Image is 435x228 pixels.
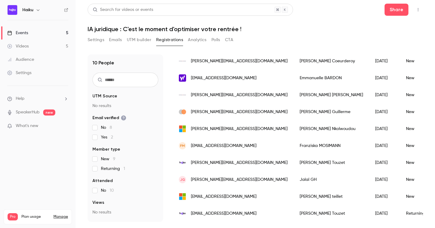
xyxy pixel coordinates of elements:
[191,194,256,200] span: [EMAIL_ADDRESS][DOMAIN_NAME]
[294,205,369,222] div: [PERSON_NAME] Touzet
[369,154,400,171] div: [DATE]
[7,96,68,102] li: help-dropdown-opener
[191,92,288,98] span: [PERSON_NAME][EMAIL_ADDRESS][DOMAIN_NAME]
[294,171,369,188] div: Jalal GH
[92,221,109,227] span: Referrer
[110,125,112,130] span: 8
[88,35,104,45] button: Settings
[211,35,220,45] button: Polls
[179,91,186,99] img: custax.com
[179,109,186,114] img: quimper-avocat.com
[225,35,233,45] button: CTA
[156,35,183,45] button: Registrations
[369,205,400,222] div: [DATE]
[180,177,185,182] span: JG
[111,135,113,139] span: 2
[7,70,31,76] div: Settings
[191,126,288,132] span: [PERSON_NAME][EMAIL_ADDRESS][DOMAIN_NAME]
[21,214,50,219] span: Plan usage
[7,57,34,63] div: Audience
[369,137,400,154] div: [DATE]
[369,120,400,137] div: [DATE]
[294,103,369,120] div: [PERSON_NAME] Guillerme
[191,160,288,166] span: [PERSON_NAME][EMAIL_ADDRESS][DOMAIN_NAME]
[294,188,369,205] div: [PERSON_NAME] teillet
[191,109,288,115] span: [PERSON_NAME][EMAIL_ADDRESS][DOMAIN_NAME]
[101,134,113,140] span: Yes
[43,109,55,116] span: new
[16,123,38,129] span: What's new
[101,166,125,172] span: Returning
[92,93,117,99] span: UTM Source
[294,137,369,154] div: Franziska MOSIMANN
[385,4,408,16] button: Share
[180,143,185,148] span: FM
[294,154,369,171] div: [PERSON_NAME] Touzet
[369,70,400,86] div: [DATE]
[22,7,33,13] h6: Haiku
[188,35,207,45] button: Analytics
[179,74,186,82] img: yahoo.fr
[92,103,158,109] p: No results
[369,53,400,70] div: [DATE]
[8,5,17,15] img: Haiku
[369,188,400,205] div: [DATE]
[101,187,114,194] span: No
[113,157,115,161] span: 9
[16,96,24,102] span: Help
[92,209,158,215] p: No results
[7,43,29,49] div: Videos
[53,214,68,219] a: Manage
[92,200,104,206] span: Views
[127,35,151,45] button: UTM builder
[179,57,186,65] img: custax.com
[8,213,18,220] span: Pro
[191,210,256,217] span: [EMAIL_ADDRESS][DOMAIN_NAME]
[191,143,256,149] span: [EMAIL_ADDRESS][DOMAIN_NAME]
[92,146,120,152] span: Member type
[92,115,126,121] span: Email verified
[92,178,113,184] span: Attended
[179,210,186,217] img: haiku.fr
[93,7,153,13] div: Search for videos or events
[191,58,288,64] span: [PERSON_NAME][EMAIL_ADDRESS][DOMAIN_NAME]
[179,193,186,200] img: outlook.fr
[369,171,400,188] div: [DATE]
[179,159,186,166] img: haiku.fr
[101,156,115,162] span: New
[294,86,369,103] div: [PERSON_NAME] [PERSON_NAME]
[7,30,28,36] div: Events
[110,188,114,193] span: 10
[179,125,186,132] img: outlook.com
[369,86,400,103] div: [DATE]
[369,103,400,120] div: [DATE]
[294,70,369,86] div: Emmanuelle BARDON
[294,53,369,70] div: [PERSON_NAME] Coeurderoy
[124,167,125,171] span: 1
[92,59,114,67] h1: 10 People
[191,177,288,183] span: [PERSON_NAME][EMAIL_ADDRESS][DOMAIN_NAME]
[101,125,112,131] span: No
[109,35,122,45] button: Emails
[191,75,256,81] span: [EMAIL_ADDRESS][DOMAIN_NAME]
[16,109,40,116] a: SpeakerHub
[88,25,423,33] h1: IA juridique : C'est le moment d'optimiser votre rentrée !
[294,120,369,137] div: [PERSON_NAME] Nkolwoudou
